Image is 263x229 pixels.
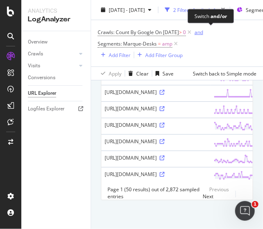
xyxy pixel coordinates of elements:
div: Visits [28,62,40,70]
div: Save [162,70,174,77]
span: Crawls: Count By Google [98,29,154,36]
a: Overview [28,38,85,46]
button: Add Filter [98,50,130,60]
div: [URL][DOMAIN_NAME] [105,89,207,96]
span: > [179,29,182,36]
div: Crawls [28,50,43,58]
div: Add Filter [109,51,130,58]
div: URL Explorer [28,89,56,98]
div: Conversions [28,73,55,82]
span: On [DATE] [155,29,179,36]
div: Switch back to Simple mode [193,70,256,77]
div: 2 Filters Applied [173,6,210,13]
div: times [220,6,226,14]
div: Clear [136,70,149,77]
button: 2 Filters Applied [162,3,220,16]
span: amp [162,38,172,50]
a: Next [203,183,242,202]
a: Visits [28,62,77,70]
div: [URL][DOMAIN_NAME] [105,154,207,161]
span: Segments: Marque-Desks [98,40,157,47]
div: Overview [28,38,48,46]
div: and/or [210,13,227,20]
div: Logfiles Explorer [28,105,64,113]
iframe: Intercom live chat [235,201,255,221]
div: [URL][DOMAIN_NAME] [105,171,207,178]
div: and [194,29,203,36]
div: Switch [194,13,227,20]
button: [DATE] - [DATE] [98,3,155,16]
div: [URL][DOMAIN_NAME] [105,138,207,145]
button: Switch back to Simple mode [190,67,256,80]
button: Apply [98,67,121,80]
button: and [194,28,203,36]
span: 1 [252,201,258,208]
a: URL Explorer [28,89,85,98]
div: LogAnalyzer [28,15,84,24]
span: 0 [183,27,186,38]
div: Page 1 (50 results) out of 2,872 sampled entries [107,186,203,200]
span: = [158,40,161,47]
button: Save [152,67,174,80]
div: [URL][DOMAIN_NAME] [105,121,207,128]
div: [URL][DOMAIN_NAME] [105,105,207,112]
div: Analytics [28,7,84,15]
div: Add Filter Group [145,51,183,58]
a: Conversions [28,73,85,82]
a: Crawls [28,50,77,58]
button: Clear [125,67,149,80]
div: Apply [109,70,121,77]
button: Add Filter Group [134,50,183,60]
span: [DATE] - [DATE] [109,6,145,13]
a: Logfiles Explorer [28,105,85,113]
